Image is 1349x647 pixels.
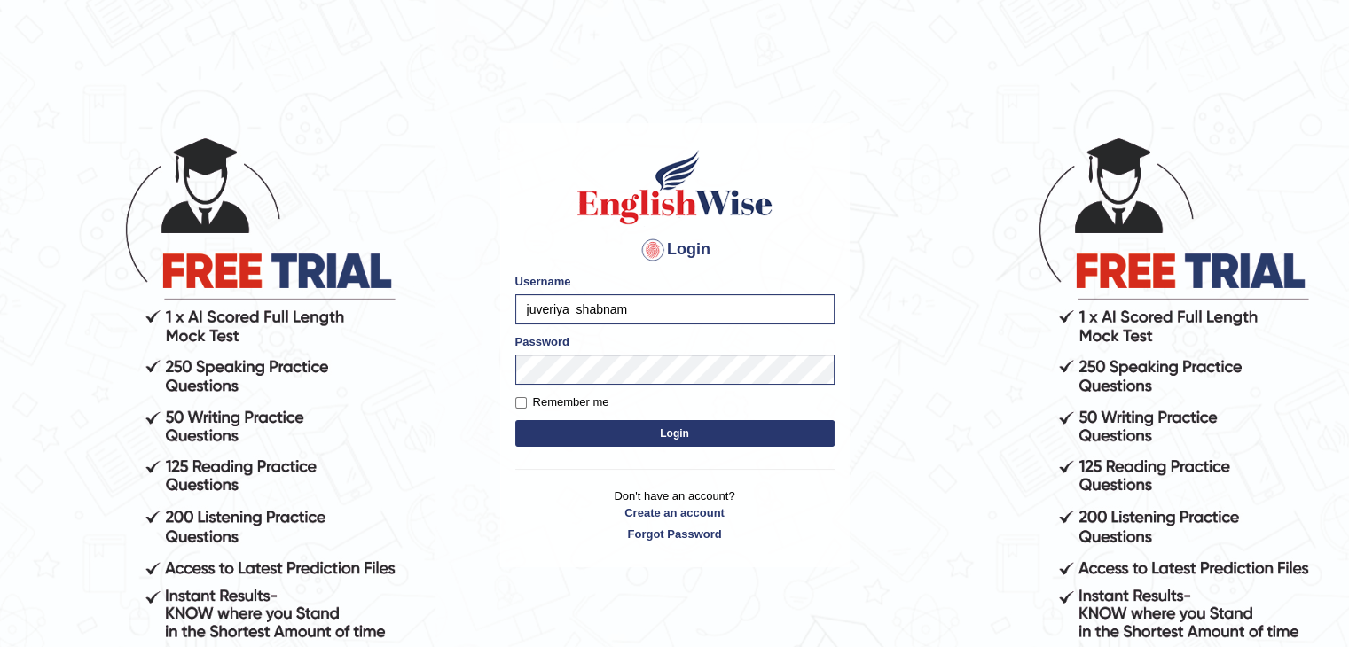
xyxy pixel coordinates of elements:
p: Don't have an account? [515,487,835,542]
a: Create an account [515,504,835,521]
img: Logo of English Wise sign in for intelligent practice with AI [574,147,776,227]
h4: Login [515,236,835,264]
input: Remember me [515,397,527,409]
label: Username [515,273,571,290]
label: Remember me [515,394,609,411]
a: Forgot Password [515,526,835,542]
button: Login [515,420,835,447]
label: Password [515,333,569,350]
